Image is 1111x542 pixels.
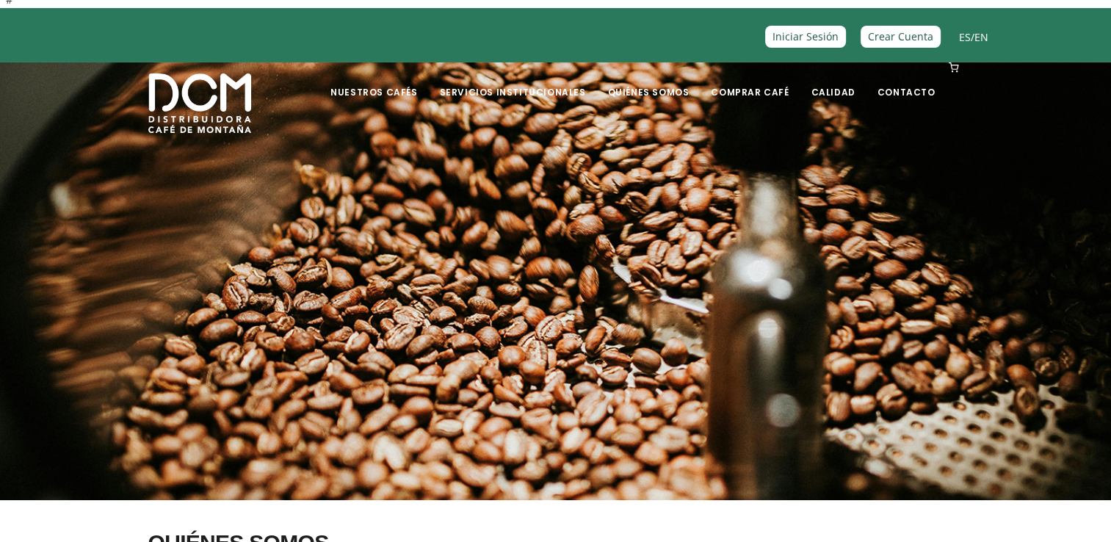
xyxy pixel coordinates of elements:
a: Crear Cuenta [861,26,941,47]
span: / [958,29,988,46]
a: ES [958,30,970,44]
a: Servicios Institucionales [430,64,594,98]
a: Comprar Café [702,64,797,98]
a: Contacto [869,64,944,98]
a: Nuestros Cafés [322,64,426,98]
a: Calidad [802,64,864,98]
a: EN [974,30,988,44]
a: Iniciar Sesión [765,26,846,47]
a: Quiénes Somos [598,64,698,98]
